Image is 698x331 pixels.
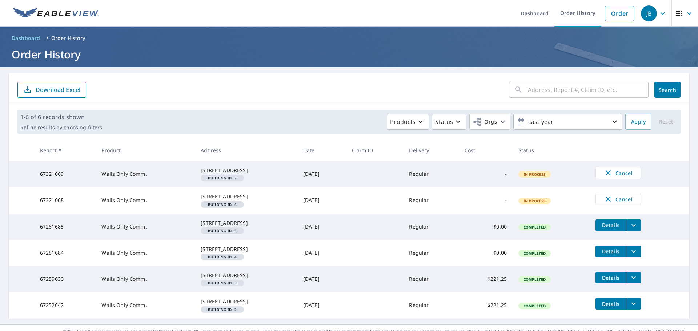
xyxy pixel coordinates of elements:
[204,176,241,180] span: 7
[9,32,43,44] a: Dashboard
[17,82,86,98] button: Download Excel
[96,214,195,240] td: Walls Only Comm.
[435,117,453,126] p: Status
[297,140,346,161] th: Date
[208,308,232,311] em: Building ID
[390,117,416,126] p: Products
[13,8,99,19] img: EV Logo
[208,255,232,259] em: Building ID
[403,140,458,161] th: Delivery
[34,266,96,292] td: 67259630
[297,187,346,213] td: [DATE]
[46,34,48,43] li: /
[459,240,513,266] td: $0.00
[346,140,403,161] th: Claim ID
[208,176,232,180] em: Building ID
[36,86,80,94] p: Download Excel
[626,272,641,283] button: filesDropdownBtn-67259630
[603,195,633,203] span: Cancel
[403,292,458,318] td: Regular
[641,5,657,21] div: JB
[660,86,675,93] span: Search
[297,214,346,240] td: [DATE]
[626,246,641,257] button: filesDropdownBtn-67281684
[208,203,232,206] em: Building ID
[519,303,550,308] span: Completed
[459,187,513,213] td: -
[297,161,346,187] td: [DATE]
[403,161,458,187] td: Regular
[9,32,689,44] nav: breadcrumb
[208,229,232,233] em: Building ID
[625,114,651,130] button: Apply
[297,292,346,318] td: [DATE]
[626,298,641,310] button: filesDropdownBtn-67252642
[603,169,633,177] span: Cancel
[201,298,292,305] div: [STREET_ADDRESS]
[20,124,102,131] p: Refine results by choosing filters
[595,167,641,179] button: Cancel
[432,114,466,130] button: Status
[96,161,195,187] td: Walls Only Comm.
[459,140,513,161] th: Cost
[459,292,513,318] td: $221.25
[204,229,241,233] span: 5
[605,6,634,21] a: Order
[204,255,241,259] span: 4
[654,82,681,98] button: Search
[195,140,297,161] th: Address
[20,113,102,121] p: 1-6 of 6 records shown
[204,308,241,311] span: 2
[600,222,622,229] span: Details
[387,114,429,130] button: Products
[513,114,622,130] button: Last year
[631,117,646,126] span: Apply
[513,140,590,161] th: Status
[201,219,292,227] div: [STREET_ADDRESS]
[297,266,346,292] td: [DATE]
[208,281,232,285] em: Building ID
[96,140,195,161] th: Product
[403,240,458,266] td: Regular
[519,225,550,230] span: Completed
[51,35,85,42] p: Order History
[96,292,195,318] td: Walls Only Comm.
[525,116,610,128] p: Last year
[34,214,96,240] td: 67281685
[600,274,622,281] span: Details
[96,240,195,266] td: Walls Only Comm.
[201,167,292,174] div: [STREET_ADDRESS]
[403,266,458,292] td: Regular
[519,198,550,203] span: In Process
[626,219,641,231] button: filesDropdownBtn-67281685
[96,266,195,292] td: Walls Only Comm.
[469,114,510,130] button: Orgs
[34,240,96,266] td: 67281684
[9,47,689,62] h1: Order History
[519,172,550,177] span: In Process
[600,300,622,307] span: Details
[34,161,96,187] td: 67321069
[201,246,292,253] div: [STREET_ADDRESS]
[459,214,513,240] td: $0.00
[595,193,641,205] button: Cancel
[595,298,626,310] button: detailsBtn-67252642
[459,266,513,292] td: $221.25
[204,281,241,285] span: 3
[473,117,497,126] span: Orgs
[201,272,292,279] div: [STREET_ADDRESS]
[459,161,513,187] td: -
[34,292,96,318] td: 67252642
[297,240,346,266] td: [DATE]
[12,35,40,42] span: Dashboard
[528,80,649,100] input: Address, Report #, Claim ID, etc.
[595,219,626,231] button: detailsBtn-67281685
[519,277,550,282] span: Completed
[403,187,458,213] td: Regular
[34,187,96,213] td: 67321068
[96,187,195,213] td: Walls Only Comm.
[600,248,622,255] span: Details
[519,251,550,256] span: Completed
[201,193,292,200] div: [STREET_ADDRESS]
[204,203,241,206] span: 6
